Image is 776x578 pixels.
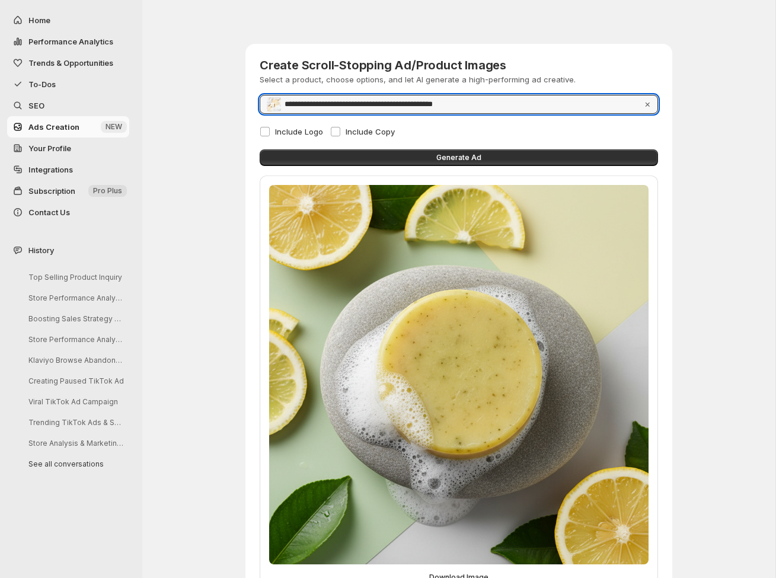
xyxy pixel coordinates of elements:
[275,127,323,136] span: Include Logo
[7,95,129,116] a: SEO
[28,122,79,132] span: Ads Creation
[7,9,129,31] button: Home
[19,309,132,328] button: Boosting Sales Strategy Discussion
[19,351,132,369] button: Klaviyo Browse Abandonment Email Drafting
[7,180,129,202] button: Subscription
[19,392,132,411] button: Viral TikTok Ad Campaign
[93,186,122,196] span: Pro Plus
[644,99,651,108] button: Clear selection
[7,74,129,95] button: To-Dos
[7,52,129,74] button: Trends & Opportunities
[19,413,132,432] button: Trending TikTok Ads & Script
[260,58,576,72] h3: Create Scroll-Stopping Ad/Product Images
[436,153,481,162] span: Generate Ad
[28,186,75,196] span: Subscription
[19,268,132,286] button: Top Selling Product Inquiry
[267,97,281,111] img: Melissani - All Natural Body Cleansing Bar (Lemon)
[19,455,132,473] button: See all conversations
[260,149,658,166] button: Generate Ad
[269,185,649,564] img: Generated ad
[28,15,50,25] span: Home
[19,434,132,452] button: Store Analysis & Marketing Help
[7,138,129,159] a: Your Profile
[28,244,54,256] span: History
[28,143,71,153] span: Your Profile
[28,101,44,110] span: SEO
[28,58,113,68] span: Trends & Opportunities
[7,159,129,180] a: Integrations
[28,37,113,46] span: Performance Analytics
[106,122,122,132] span: NEW
[346,127,395,136] span: Include Copy
[28,79,56,89] span: To-Dos
[260,74,576,85] p: Select a product, choose options, and let AI generate a high-performing ad creative.
[7,116,129,138] button: Ads Creation
[19,289,132,307] button: Store Performance Analysis and Recommendations
[19,372,132,390] button: Creating Paused TikTok Ad
[7,31,129,52] button: Performance Analytics
[7,202,129,223] button: Contact Us
[28,165,73,174] span: Integrations
[19,330,132,349] button: Store Performance Analysis and Suggestions
[28,207,70,217] span: Contact Us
